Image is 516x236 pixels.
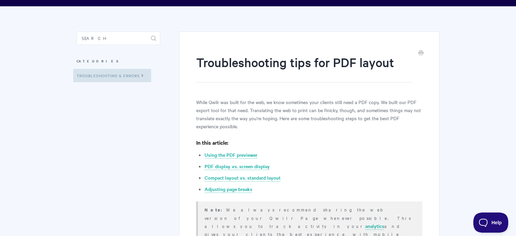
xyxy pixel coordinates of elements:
[196,98,422,130] p: While Qwilr was built for the web, we know sometimes your clients still need a PDF copy. We built...
[77,55,160,67] h3: Categories
[365,223,384,230] a: analytics
[205,163,270,170] a: PDF display vs. screen display
[77,32,160,45] input: Search
[205,206,226,213] strong: Note:
[196,139,228,146] strong: In this article:
[205,151,257,159] a: Using the PDF previewer
[73,69,151,82] a: Troubleshooting & Errors
[418,50,424,57] a: Print this Article
[473,213,509,233] iframe: Toggle Customer Support
[196,54,412,83] h1: Troubleshooting tips for PDF layout
[205,186,252,193] a: Adjusting page breaks
[205,174,281,182] a: Compact layout vs. standard layout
